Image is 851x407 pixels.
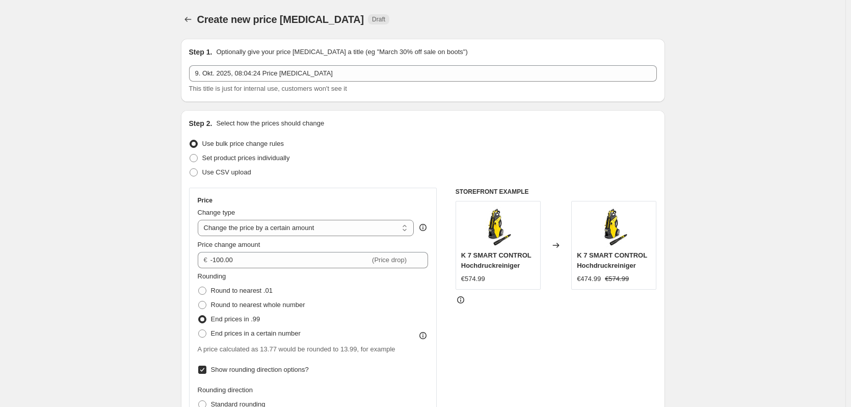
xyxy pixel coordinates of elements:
span: Round to nearest .01 [211,287,273,294]
span: End prices in a certain number [211,329,301,337]
span: Create new price [MEDICAL_DATA] [197,14,364,25]
h2: Step 1. [189,47,212,57]
span: A price calculated as 13.77 would be rounded to 13.99, for example [198,345,395,353]
img: d0_80x.jpg [594,207,634,247]
span: End prices in .99 [211,315,260,323]
p: Select how the prices should change [216,118,324,129]
span: € [204,256,207,264]
strike: €574.99 [605,274,629,284]
span: Round to nearest whole number [211,301,305,309]
span: K 7 SMART CONTROL Hochdruckreiniger [577,251,647,269]
span: Set product prices individually [202,154,290,162]
span: Show rounding direction options? [211,366,309,373]
span: Use bulk price change rules [202,140,284,147]
span: Draft [372,15,385,23]
span: This title is just for internal use, customers won't see it [189,85,347,92]
span: Rounding direction [198,386,253,394]
span: Rounding [198,272,226,280]
span: Use CSV upload [202,168,251,176]
button: Price change jobs [181,12,195,27]
input: 30% off holiday sale [189,65,657,82]
h6: STOREFRONT EXAMPLE [456,188,657,196]
div: €474.99 [577,274,601,284]
div: help [418,222,428,233]
span: K 7 SMART CONTROL Hochdruckreiniger [461,251,531,269]
input: -10.00 [210,252,370,268]
p: Optionally give your price [MEDICAL_DATA] a title (eg "March 30% off sale on boots") [216,47,467,57]
div: €574.99 [461,274,485,284]
h3: Price [198,196,212,205]
img: d0_80x.jpg [477,207,518,247]
h2: Step 2. [189,118,212,129]
span: (Price drop) [372,256,407,264]
span: Price change amount [198,241,260,248]
span: Change type [198,209,235,216]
